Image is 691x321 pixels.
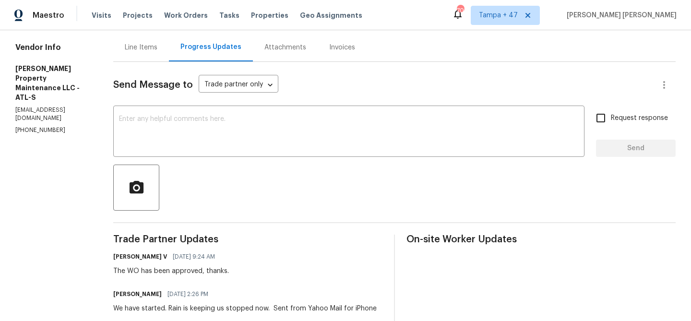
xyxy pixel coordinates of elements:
[92,11,111,20] span: Visits
[167,289,208,299] span: [DATE] 2:26 PM
[15,43,90,52] h4: Vendor Info
[180,42,241,52] div: Progress Updates
[251,11,288,20] span: Properties
[199,77,278,93] div: Trade partner only
[406,235,676,244] span: On-site Worker Updates
[113,304,377,313] div: We have started. Rain is keeping us stopped now. Sent from Yahoo Mail for iPhone
[329,43,355,52] div: Invoices
[15,106,90,122] p: [EMAIL_ADDRESS][DOMAIN_NAME]
[457,6,464,15] div: 705
[300,11,362,20] span: Geo Assignments
[15,126,90,134] p: [PHONE_NUMBER]
[113,235,382,244] span: Trade Partner Updates
[479,11,518,20] span: Tampa + 47
[611,113,668,123] span: Request response
[15,64,90,102] h5: [PERSON_NAME] Property Maintenance LLC - ATL-S
[113,266,229,276] div: The WO has been approved, thanks.
[113,80,193,90] span: Send Message to
[113,252,167,262] h6: [PERSON_NAME] V
[563,11,677,20] span: [PERSON_NAME] [PERSON_NAME]
[173,252,215,262] span: [DATE] 9:24 AM
[264,43,306,52] div: Attachments
[123,11,153,20] span: Projects
[164,11,208,20] span: Work Orders
[125,43,157,52] div: Line Items
[33,11,64,20] span: Maestro
[219,12,239,19] span: Tasks
[113,289,162,299] h6: [PERSON_NAME]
